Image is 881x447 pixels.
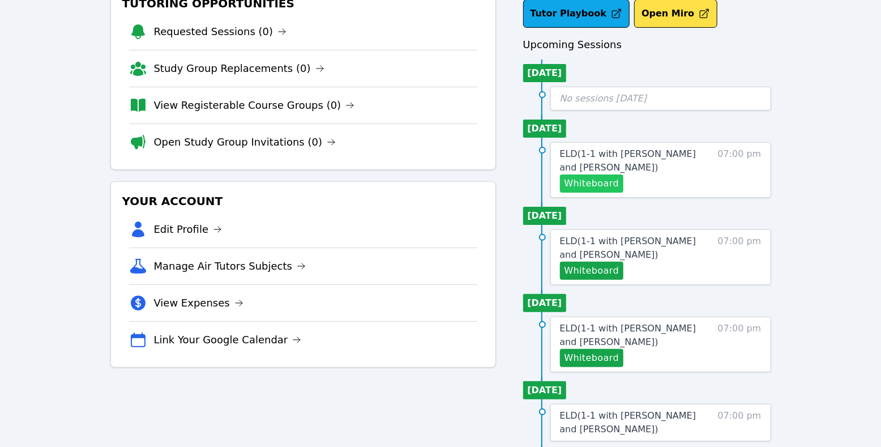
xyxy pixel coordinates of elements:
[560,323,696,347] span: ELD ( 1-1 with [PERSON_NAME] and [PERSON_NAME] )
[523,207,567,225] li: [DATE]
[154,61,324,76] a: Study Group Replacements (0)
[718,235,762,280] span: 07:00 pm
[560,235,711,262] a: ELD(1-1 with [PERSON_NAME] and [PERSON_NAME])
[120,191,486,211] h3: Your Account
[154,24,287,40] a: Requested Sessions (0)
[560,236,696,260] span: ELD ( 1-1 with [PERSON_NAME] and [PERSON_NAME] )
[523,37,771,53] h3: Upcoming Sessions
[154,134,336,150] a: Open Study Group Invitations (0)
[560,349,624,367] button: Whiteboard
[718,409,762,436] span: 07:00 pm
[560,174,624,193] button: Whiteboard
[154,97,355,113] a: View Registerable Course Groups (0)
[523,64,567,82] li: [DATE]
[560,410,696,435] span: ELD ( 1-1 with [PERSON_NAME] and [PERSON_NAME] )
[560,148,696,173] span: ELD ( 1-1 with [PERSON_NAME] and [PERSON_NAME] )
[560,93,647,104] span: No sessions [DATE]
[718,322,762,367] span: 07:00 pm
[523,381,567,399] li: [DATE]
[154,258,306,274] a: Manage Air Tutors Subjects
[523,120,567,138] li: [DATE]
[560,147,711,174] a: ELD(1-1 with [PERSON_NAME] and [PERSON_NAME])
[154,222,223,237] a: Edit Profile
[560,262,624,280] button: Whiteboard
[154,332,302,348] a: Link Your Google Calendar
[560,322,711,349] a: ELD(1-1 with [PERSON_NAME] and [PERSON_NAME])
[560,409,711,436] a: ELD(1-1 with [PERSON_NAME] and [PERSON_NAME])
[523,294,567,312] li: [DATE]
[718,147,762,193] span: 07:00 pm
[154,295,243,311] a: View Expenses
